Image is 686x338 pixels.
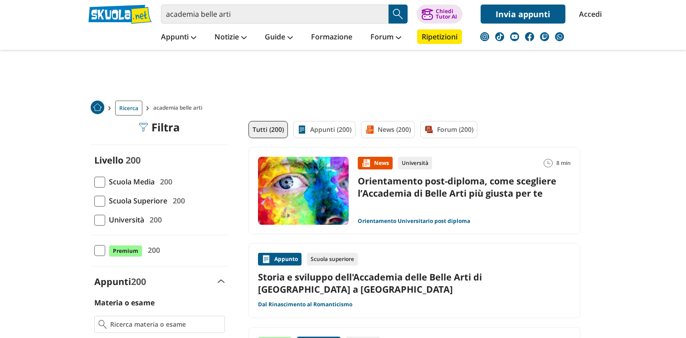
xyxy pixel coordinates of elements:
[358,175,556,199] a: Orientamento post-diploma, come scegliere l’Accademia di Belle Arti più giusta per te
[368,29,404,46] a: Forum
[159,29,199,46] a: Appunti
[540,32,549,41] img: twitch
[436,9,457,19] div: Chiedi Tutor AI
[556,157,571,169] span: 8 min
[258,253,302,266] div: Appunto
[481,5,565,24] a: Invia appunti
[420,121,477,138] a: Forum (200)
[579,5,598,24] a: Accedi
[109,245,142,257] span: Premium
[361,159,370,168] img: News contenuto
[153,101,206,116] span: academia belle arti
[110,320,220,329] input: Ricerca materia o esame
[417,29,462,44] a: Ripetizioni
[555,32,564,41] img: WhatsApp
[115,101,142,116] a: Ricerca
[262,255,271,264] img: Appunti contenuto
[424,125,433,134] img: Forum filtro contenuto
[94,298,155,308] label: Materia o esame
[94,154,123,166] label: Livello
[105,195,167,207] span: Scuola Superiore
[139,121,180,134] div: Filtra
[525,32,534,41] img: facebook
[139,123,148,132] img: Filtra filtri mobile
[307,253,358,266] div: Scuola superiore
[169,195,185,207] span: 200
[263,29,295,46] a: Guide
[258,271,571,295] a: Storia e sviluppo dell'Accademia delle Belle Arti di [GEOGRAPHIC_DATA] a [GEOGRAPHIC_DATA]
[146,214,162,226] span: 200
[365,125,374,134] img: News filtro contenuto
[156,176,172,188] span: 200
[391,7,405,21] img: Cerca appunti, riassunti o versioni
[417,5,462,24] button: ChiediTutor AI
[161,5,389,24] input: Cerca appunti, riassunti o versioni
[258,301,352,308] a: Dal Rinascimento al Romanticismo
[248,121,288,138] a: Tutti (200)
[361,121,415,138] a: News (200)
[389,5,408,24] button: Search Button
[91,101,104,114] img: Home
[144,244,160,256] span: 200
[105,176,155,188] span: Scuola Media
[398,157,432,169] div: Università
[98,320,107,329] img: Ricerca materia o esame
[309,29,355,46] a: Formazione
[126,154,141,166] span: 200
[105,214,144,226] span: Università
[94,275,146,288] label: Appunti
[495,32,504,41] img: tiktok
[212,29,249,46] a: Notizie
[358,217,470,225] a: Orientamento Universitario post diploma
[131,275,146,288] span: 200
[480,32,489,41] img: instagram
[91,101,104,116] a: Home
[258,157,349,225] img: Immagine news
[358,157,393,169] div: News
[544,159,553,168] img: Tempo lettura
[297,125,307,134] img: Appunti filtro contenuto
[218,280,225,283] img: Apri e chiudi sezione
[510,32,519,41] img: youtube
[293,121,355,138] a: Appunti (200)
